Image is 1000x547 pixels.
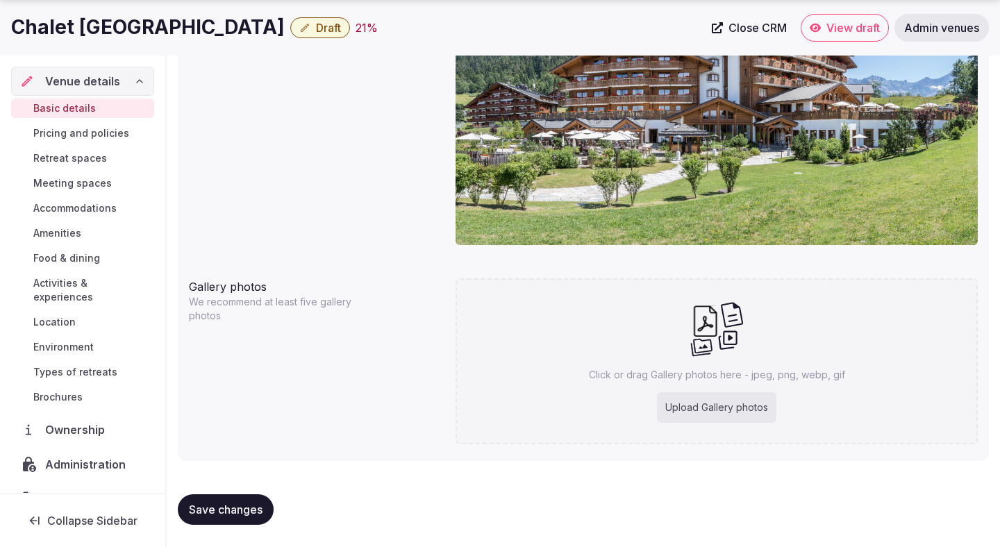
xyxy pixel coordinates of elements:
span: Types of retreats [33,365,117,379]
a: Pricing and policies [11,124,154,143]
a: Close CRM [703,14,795,42]
div: Gallery photos [189,273,444,295]
span: Amenities [33,226,81,240]
a: Meeting spaces [11,174,154,193]
a: Activity log [11,485,154,514]
p: We recommend at least five gallery photos [189,295,367,323]
a: Administration [11,450,154,479]
span: Food & dining [33,251,100,265]
span: Administration [45,456,131,473]
a: Retreat spaces [11,149,154,168]
span: Meeting spaces [33,176,112,190]
span: Environment [33,340,94,354]
p: Click or drag Gallery photos here - jpeg, png, webp, gif [589,368,845,382]
a: Ownership [11,415,154,444]
button: 21% [356,19,378,36]
span: Location [33,315,76,329]
span: Ownership [45,421,110,438]
span: Brochures [33,390,83,404]
a: Basic details [11,99,154,118]
a: Amenities [11,224,154,243]
button: Save changes [178,494,274,525]
a: Location [11,312,154,332]
a: Accommodations [11,199,154,218]
div: Upload Gallery photos [657,392,776,423]
span: Pricing and policies [33,126,129,140]
span: Accommodations [33,201,117,215]
span: Retreat spaces [33,151,107,165]
span: Collapse Sidebar [47,514,137,528]
a: Food & dining [11,249,154,268]
span: View draft [826,21,880,35]
span: Draft [316,21,341,35]
a: Environment [11,337,154,357]
a: Activities & experiences [11,273,154,307]
span: Basic details [33,101,96,115]
span: Close CRM [728,21,787,35]
span: Activities & experiences [33,276,149,304]
button: Collapse Sidebar [11,505,154,536]
span: Admin venues [904,21,979,35]
a: View draft [801,14,889,42]
h1: Chalet [GEOGRAPHIC_DATA] [11,14,285,41]
span: Venue details [45,73,120,90]
a: Types of retreats [11,362,154,382]
span: Activity log [45,491,112,507]
div: 21 % [356,19,378,36]
button: Draft [290,17,350,38]
span: Save changes [189,503,262,516]
a: Admin venues [894,14,989,42]
a: Brochures [11,387,154,407]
